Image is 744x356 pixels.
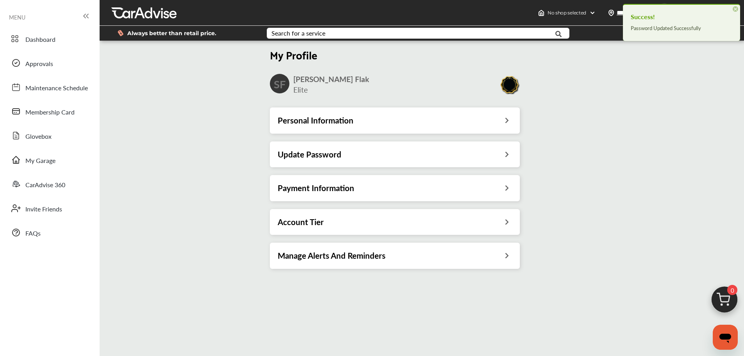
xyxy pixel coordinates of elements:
[270,48,520,61] h2: My Profile
[25,132,52,142] span: Glovebox
[25,107,75,118] span: Membership Card
[733,6,738,12] span: ×
[293,84,308,95] span: Elite
[7,125,92,146] a: Glovebox
[25,229,41,239] span: FAQs
[293,74,369,84] span: [PERSON_NAME] Flak
[7,101,92,122] a: Membership Card
[500,75,520,94] img: Elitebadge.d198fa44.svg
[278,149,341,159] h3: Update Password
[278,250,385,261] h3: Manage Alerts And Reminders
[25,83,88,93] span: Maintenance Schedule
[271,30,325,36] div: Search for a service
[7,53,92,73] a: Approvals
[7,150,92,170] a: My Garage
[713,325,738,350] iframe: Button to launch messaging window
[589,10,596,16] img: header-down-arrow.9dd2ce7d.svg
[25,156,55,166] span: My Garage
[7,198,92,218] a: Invite Friends
[538,10,544,16] img: header-home-logo.8d720a4f.svg
[25,35,55,45] span: Dashboard
[7,77,92,97] a: Maintenance Schedule
[548,10,586,16] span: No shop selected
[278,217,324,227] h3: Account Tier
[706,283,743,320] img: cart_icon.3d0951e8.svg
[127,30,216,36] span: Always better than retail price.
[727,285,737,295] span: 0
[7,174,92,194] a: CarAdvise 360
[118,30,123,36] img: dollor_label_vector.a70140d1.svg
[25,180,65,190] span: CarAdvise 360
[274,77,286,91] h2: SF
[25,204,62,215] span: Invite Friends
[25,59,53,69] span: Approvals
[7,222,92,243] a: FAQs
[278,183,354,193] h3: Payment Information
[631,11,732,23] h4: Success!
[7,29,92,49] a: Dashboard
[608,10,614,16] img: location_vector.a44bc228.svg
[9,14,25,20] span: MENU
[631,23,732,33] div: Password Updated Successfully
[278,115,353,125] h3: Personal Information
